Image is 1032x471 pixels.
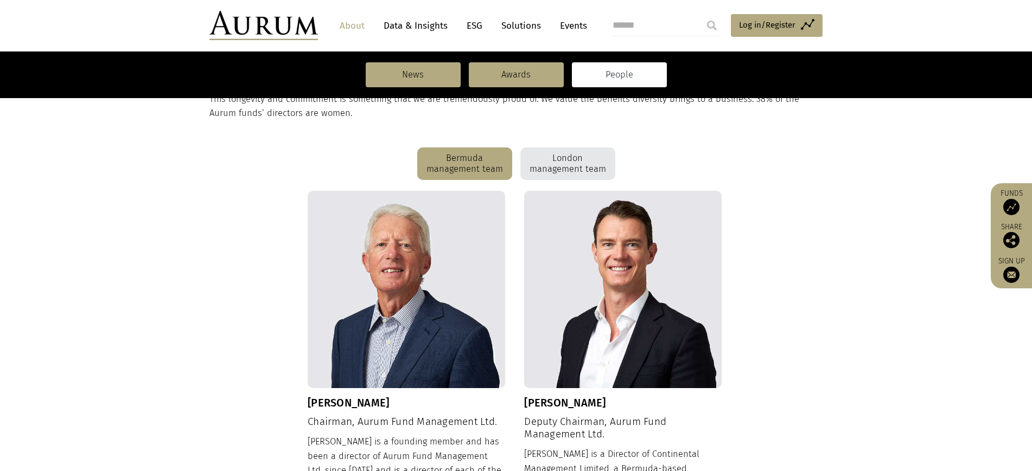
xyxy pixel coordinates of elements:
[308,396,505,409] h3: [PERSON_NAME]
[731,14,823,37] a: Log in/Register
[1003,232,1020,248] img: Share this post
[701,15,723,36] input: Submit
[739,18,795,31] span: Log in/Register
[1003,267,1020,283] img: Sign up to our newsletter
[417,147,512,180] div: Bermuda management team
[461,16,488,36] a: ESG
[308,416,505,428] h4: Chairman, Aurum Fund Management Ltd.
[520,147,615,180] div: London management team
[366,62,461,87] a: News
[524,396,722,409] h3: [PERSON_NAME]
[996,256,1027,283] a: Sign up
[209,11,318,40] img: Aurum
[996,223,1027,248] div: Share
[378,16,453,36] a: Data & Insights
[469,62,564,87] a: Awards
[334,16,370,36] a: About
[996,189,1027,215] a: Funds
[524,416,722,441] h4: Deputy Chairman, Aurum Fund Management Ltd.
[209,92,820,121] p: This longevity and commitment is something that we are tremendously proud of. We value the benefi...
[496,16,546,36] a: Solutions
[555,16,587,36] a: Events
[572,62,667,87] a: People
[1003,199,1020,215] img: Access Funds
